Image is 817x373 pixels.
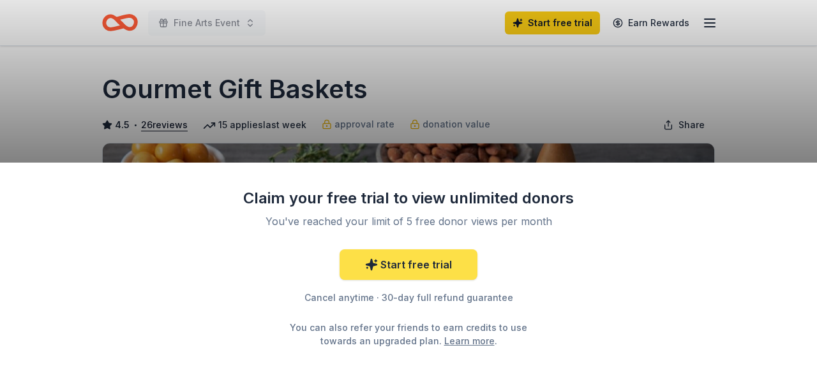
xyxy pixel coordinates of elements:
[444,334,495,347] a: Learn more
[243,188,574,208] div: Claim your free trial to view unlimited donors
[278,321,539,347] div: You can also refer your friends to earn credits to use towards an upgraded plan. .
[243,290,574,305] div: Cancel anytime · 30-day full refund guarantee
[340,249,477,280] a: Start free trial
[258,214,559,229] div: You've reached your limit of 5 free donor views per month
